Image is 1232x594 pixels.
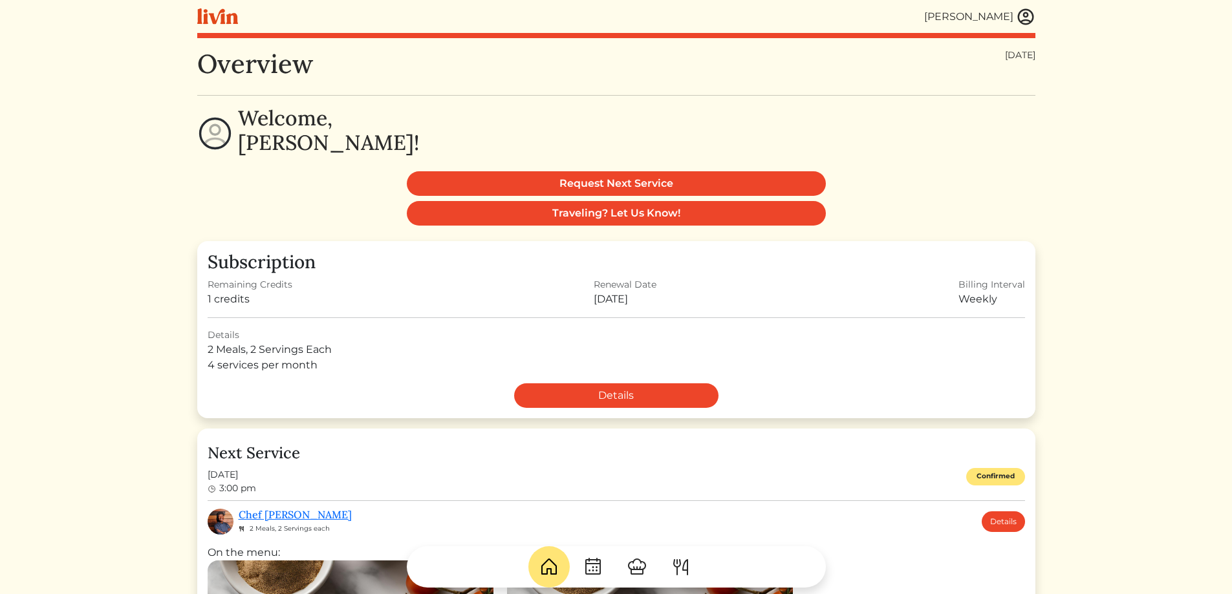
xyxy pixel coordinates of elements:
div: 1 credits [208,292,292,307]
img: profile-circle-6dcd711754eaac681cb4e5fa6e5947ecf152da99a3a386d1f417117c42b37ef2.svg [197,116,233,151]
div: Billing Interval [958,278,1025,292]
h2: Welcome, [PERSON_NAME]! [238,106,419,156]
a: Details [982,511,1025,532]
span: 2 Meals, 2 Servings each [250,524,330,533]
img: fork_knife_small-8e8c56121c6ac9ad617f7f0151facf9cb574b427d2b27dceffcaf97382ddc7e7.svg [239,525,244,532]
div: [PERSON_NAME] [924,9,1013,25]
img: livin-logo-a0d97d1a881af30f6274990eb6222085a2533c92bbd1e4f22c21b4f0d0e3210c.svg [197,8,238,25]
img: ForkKnife-55491504ffdb50bab0c1e09e7649658475375261d09fd45db06cec23bce548bf.svg [671,557,691,577]
a: Details [514,383,719,408]
h1: Overview [197,48,313,80]
div: Renewal Date [594,278,656,292]
div: 2 Meals, 2 Servings Each [208,342,1025,357]
span: [DATE] [208,468,256,482]
img: ChefHat-a374fb509e4f37eb0702ca99f5f64f3b6956810f32a249b33092029f8484b388.svg [627,557,647,577]
img: House-9bf13187bcbb5817f509fe5e7408150f90897510c4275e13d0d5fca38e0b5951.svg [539,557,559,577]
a: Traveling? Let Us Know! [407,201,826,226]
div: 4 services per month [208,357,1025,373]
div: Details [208,328,1025,342]
img: clock-b05ee3d0f9935d60bc54650fc25b6257a00041fd3bdc39e3e98414568feee22d.svg [208,485,217,494]
img: ccdd12dce29d7208d37694d349dfbf71 [208,509,233,535]
img: CalendarDots-5bcf9d9080389f2a281d69619e1c85352834be518fbc73d9501aef674afc0d57.svg [583,557,603,577]
div: [DATE] [594,292,656,307]
h3: Subscription [208,251,1025,273]
span: 3:00 pm [219,482,256,494]
h4: Next Service [208,444,1025,463]
a: Request Next Service [407,171,826,196]
div: Remaining Credits [208,278,292,292]
a: Chef [PERSON_NAME] [239,508,352,521]
img: user_account-e6e16d2ec92f44fc35f99ef0dc9cddf60790bfa021a6ecb1c896eb5d2907b31c.svg [1016,7,1035,27]
div: Weekly [958,292,1025,307]
div: Confirmed [966,468,1025,485]
div: [DATE] [1005,48,1035,62]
